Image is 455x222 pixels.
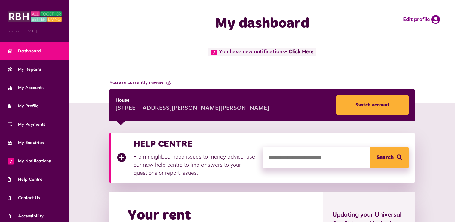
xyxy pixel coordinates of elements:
span: 7 [8,158,14,164]
span: My Enquiries [8,140,44,146]
a: - Click Here [285,49,313,55]
span: Help Centre [8,176,42,183]
span: My Accounts [8,85,44,91]
span: My Profile [8,103,38,109]
div: House [115,97,269,104]
span: My Payments [8,121,45,128]
span: Accessibility [8,213,44,219]
span: Last login: [DATE] [8,29,62,34]
button: Search [370,147,409,168]
span: 7 [211,50,217,55]
span: My Repairs [8,66,41,72]
a: Edit profile [403,15,440,24]
div: [STREET_ADDRESS][PERSON_NAME][PERSON_NAME] [115,104,269,113]
span: You are currently reviewing: [109,79,415,86]
span: Search [377,147,394,168]
span: Contact Us [8,195,40,201]
a: Switch account [336,95,409,115]
p: From neighbourhood issues to money advice, use our new help centre to find answers to your questi... [134,153,257,177]
span: My Notifications [8,158,51,164]
span: You have new notifications [208,48,316,56]
img: MyRBH [8,11,62,23]
h3: HELP CENTRE [134,139,257,150]
span: Dashboard [8,48,41,54]
h1: My dashboard [172,15,353,32]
